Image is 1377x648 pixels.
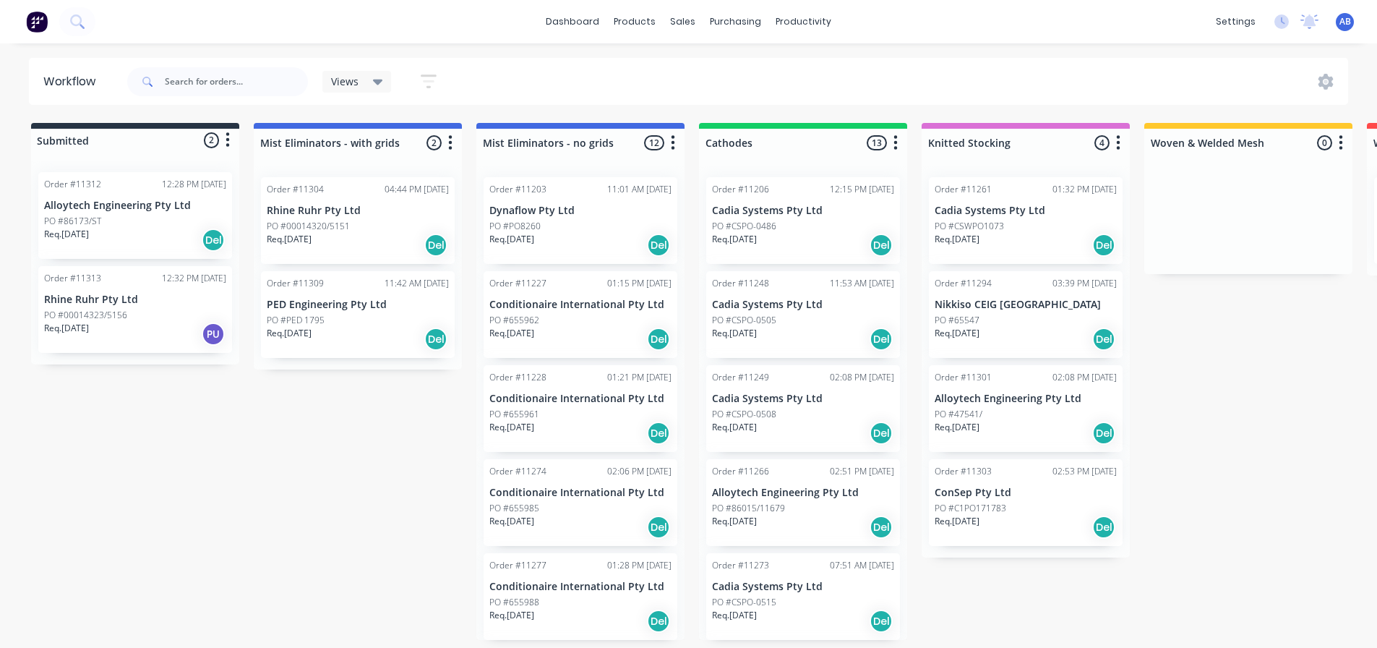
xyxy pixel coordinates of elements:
[935,393,1117,405] p: Alloytech Engineering Pty Ltd
[489,609,534,622] p: Req. [DATE]
[484,271,677,358] div: Order #1122701:15 PM [DATE]Conditionaire International Pty LtdPO #655962Req.[DATE]Del
[663,11,703,33] div: sales
[712,183,769,196] div: Order #11206
[712,421,757,434] p: Req. [DATE]
[935,314,979,327] p: PO #65547
[44,228,89,241] p: Req. [DATE]
[484,365,677,452] div: Order #1122801:21 PM [DATE]Conditionaire International Pty LtdPO #655961Req.[DATE]Del
[712,559,769,572] div: Order #11273
[267,205,449,217] p: Rhine Ruhr Pty Ltd
[935,465,992,478] div: Order #11303
[489,515,534,528] p: Req. [DATE]
[44,322,89,335] p: Req. [DATE]
[44,309,127,322] p: PO #00014323/5156
[267,314,325,327] p: PO #PED 1795
[647,328,670,351] div: Del
[44,215,101,228] p: PO #86173/ST
[1052,277,1117,290] div: 03:39 PM [DATE]
[162,178,226,191] div: 12:28 PM [DATE]
[870,610,893,633] div: Del
[267,220,350,233] p: PO #00014320/5151
[267,233,312,246] p: Req. [DATE]
[1052,465,1117,478] div: 02:53 PM [DATE]
[44,200,226,212] p: Alloytech Engineering Pty Ltd
[647,610,670,633] div: Del
[607,559,672,572] div: 01:28 PM [DATE]
[489,559,546,572] div: Order #11277
[607,465,672,478] div: 02:06 PM [DATE]
[870,516,893,539] div: Del
[929,365,1123,452] div: Order #1130102:08 PM [DATE]Alloytech Engineering Pty LtdPO #47541/Req.[DATE]Del
[162,272,226,285] div: 12:32 PM [DATE]
[712,220,776,233] p: PO #CSPO-0486
[870,328,893,351] div: Del
[712,393,894,405] p: Cadia Systems Pty Ltd
[44,272,101,285] div: Order #11313
[712,327,757,340] p: Req. [DATE]
[712,205,894,217] p: Cadia Systems Pty Ltd
[489,327,534,340] p: Req. [DATE]
[261,177,455,264] div: Order #1130404:44 PM [DATE]Rhine Ruhr Pty LtdPO #00014320/5151Req.[DATE]Del
[935,371,992,384] div: Order #11301
[484,553,677,640] div: Order #1127701:28 PM [DATE]Conditionaire International Pty LtdPO #655988Req.[DATE]Del
[202,323,225,346] div: PU
[935,277,992,290] div: Order #11294
[489,465,546,478] div: Order #11274
[267,183,324,196] div: Order #11304
[489,314,539,327] p: PO #655962
[935,233,979,246] p: Req. [DATE]
[830,277,894,290] div: 11:53 AM [DATE]
[935,327,979,340] p: Req. [DATE]
[935,515,979,528] p: Req. [DATE]
[870,422,893,445] div: Del
[647,422,670,445] div: Del
[1092,516,1115,539] div: Del
[489,502,539,515] p: PO #655985
[712,299,894,311] p: Cadia Systems Pty Ltd
[539,11,606,33] a: dashboard
[935,408,982,421] p: PO #47541/
[703,11,768,33] div: purchasing
[484,177,677,264] div: Order #1120311:01 AM [DATE]Dynaflow Pty LtdPO #PO8260Req.[DATE]Del
[870,234,893,257] div: Del
[26,11,48,33] img: Factory
[712,277,769,290] div: Order #11248
[712,408,776,421] p: PO #CSPO-0508
[484,459,677,546] div: Order #1127402:06 PM [DATE]Conditionaire International Pty LtdPO #655985Req.[DATE]Del
[712,487,894,499] p: Alloytech Engineering Pty Ltd
[706,553,900,640] div: Order #1127307:51 AM [DATE]Cadia Systems Pty LtdPO #CSPO-0515Req.[DATE]Del
[44,178,101,191] div: Order #11312
[489,220,541,233] p: PO #PO8260
[489,371,546,384] div: Order #11228
[935,487,1117,499] p: ConSep Pty Ltd
[43,73,103,90] div: Workflow
[607,277,672,290] div: 01:15 PM [DATE]
[712,581,894,593] p: Cadia Systems Pty Ltd
[607,371,672,384] div: 01:21 PM [DATE]
[489,596,539,609] p: PO #655988
[267,327,312,340] p: Req. [DATE]
[1092,328,1115,351] div: Del
[489,487,672,499] p: Conditionaire International Pty Ltd
[647,234,670,257] div: Del
[606,11,663,33] div: products
[706,177,900,264] div: Order #1120612:15 PM [DATE]Cadia Systems Pty LtdPO #CSPO-0486Req.[DATE]Del
[935,421,979,434] p: Req. [DATE]
[38,266,232,353] div: Order #1131312:32 PM [DATE]Rhine Ruhr Pty LtdPO #00014323/5156Req.[DATE]PU
[712,233,757,246] p: Req. [DATE]
[935,502,1006,515] p: PO #C1PO171783
[712,465,769,478] div: Order #11266
[1092,422,1115,445] div: Del
[929,271,1123,358] div: Order #1129403:39 PM [DATE]Nikkiso CEIG [GEOGRAPHIC_DATA]PO #65547Req.[DATE]Del
[202,229,225,252] div: Del
[1339,15,1351,28] span: AB
[929,459,1123,546] div: Order #1130302:53 PM [DATE]ConSep Pty LtdPO #C1PO171783Req.[DATE]Del
[935,205,1117,217] p: Cadia Systems Pty Ltd
[38,172,232,259] div: Order #1131212:28 PM [DATE]Alloytech Engineering Pty LtdPO #86173/STReq.[DATE]Del
[712,371,769,384] div: Order #11249
[489,408,539,421] p: PO #655961
[165,67,308,96] input: Search for orders...
[489,421,534,434] p: Req. [DATE]
[935,220,1004,233] p: PO #CSWPO1073
[830,371,894,384] div: 02:08 PM [DATE]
